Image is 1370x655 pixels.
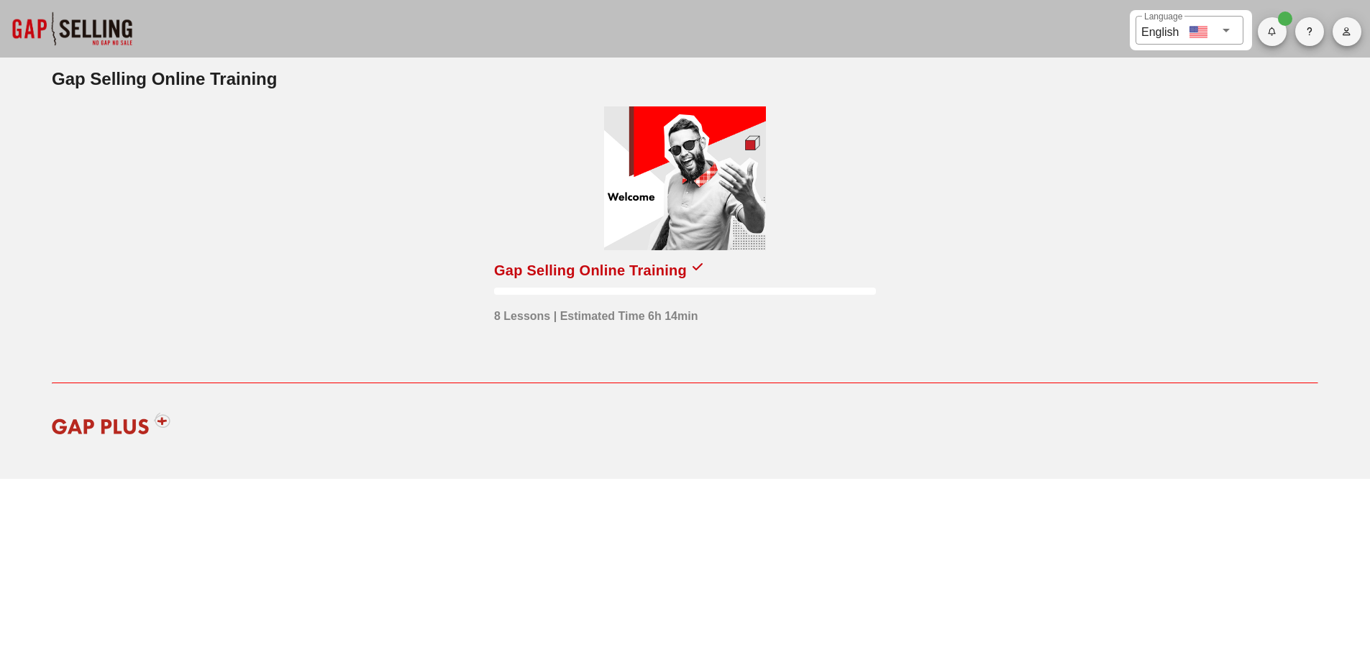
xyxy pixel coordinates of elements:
h2: Gap Selling Online Training [52,66,1318,92]
span: Badge [1278,12,1292,26]
label: Language [1144,12,1182,22]
div: Gap Selling Online Training [494,259,687,282]
div: LanguageEnglish [1136,16,1243,45]
div: 8 Lessons | Estimated Time 6h 14min [494,301,698,325]
img: gap-plus-logo-red.svg [42,402,180,445]
div: English [1141,20,1179,41]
